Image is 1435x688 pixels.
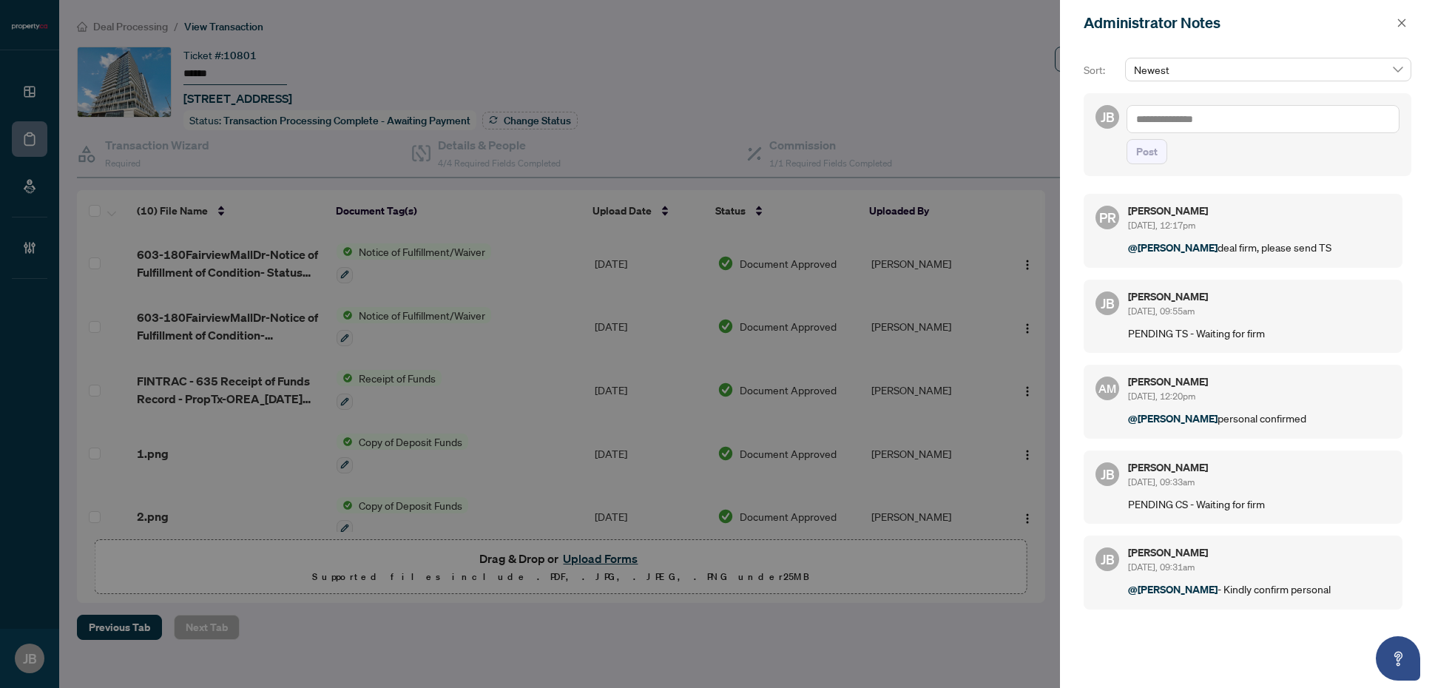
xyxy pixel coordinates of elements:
[1128,582,1218,596] span: @[PERSON_NAME]
[1128,462,1391,473] h5: [PERSON_NAME]
[1128,206,1391,216] h5: [PERSON_NAME]
[1128,547,1391,558] h5: [PERSON_NAME]
[1101,107,1115,127] span: JB
[1128,291,1391,302] h5: [PERSON_NAME]
[1128,411,1218,425] span: @[PERSON_NAME]
[1128,240,1218,254] span: @[PERSON_NAME]
[1397,18,1407,28] span: close
[1128,476,1195,488] span: [DATE], 09:33am
[1101,549,1115,570] span: JB
[1134,58,1402,81] span: Newest
[1128,377,1391,387] h5: [PERSON_NAME]
[1128,496,1391,512] p: PENDING CS - Waiting for firm
[1376,636,1420,681] button: Open asap
[1128,391,1195,402] span: [DATE], 12:20pm
[1127,139,1167,164] button: Post
[1084,12,1392,34] div: Administrator Notes
[1128,220,1195,231] span: [DATE], 12:17pm
[1128,561,1195,573] span: [DATE], 09:31am
[1101,293,1115,314] span: JB
[1084,62,1119,78] p: Sort:
[1099,207,1116,228] span: PR
[1128,581,1391,598] p: - Kindly confirm personal
[1128,306,1195,317] span: [DATE], 09:55am
[1098,380,1116,397] span: AM
[1128,325,1391,341] p: PENDING TS - Waiting for firm
[1101,464,1115,485] span: JB
[1128,410,1391,427] p: personal confirmed
[1128,239,1391,256] p: deal firm, please send TS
